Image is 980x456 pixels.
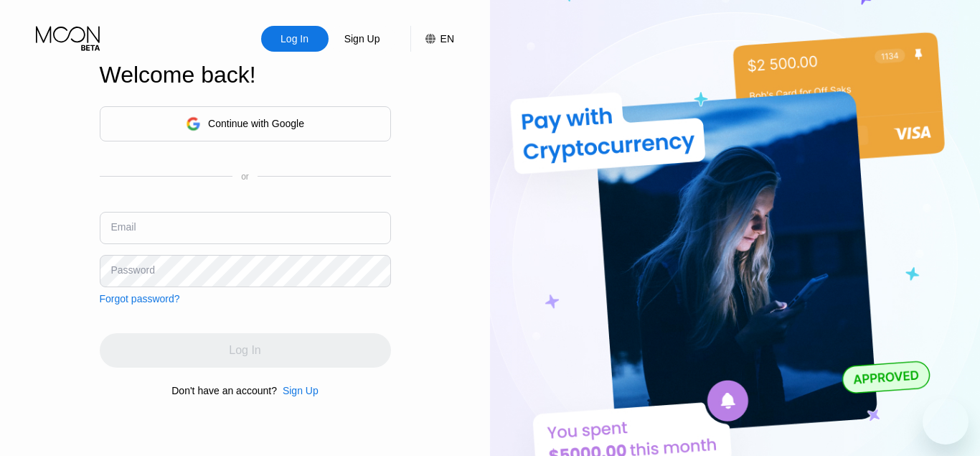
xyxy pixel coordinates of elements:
[279,32,310,46] div: Log In
[100,106,391,141] div: Continue with Google
[923,399,969,445] iframe: Button to launch messaging window
[111,264,155,276] div: Password
[410,26,454,52] div: EN
[100,293,180,304] div: Forgot password?
[208,118,304,129] div: Continue with Google
[261,26,329,52] div: Log In
[277,385,319,396] div: Sign Up
[111,221,136,233] div: Email
[329,26,396,52] div: Sign Up
[440,33,454,45] div: EN
[171,385,277,396] div: Don't have an account?
[241,172,249,182] div: or
[100,62,391,88] div: Welcome back!
[283,385,319,396] div: Sign Up
[343,32,382,46] div: Sign Up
